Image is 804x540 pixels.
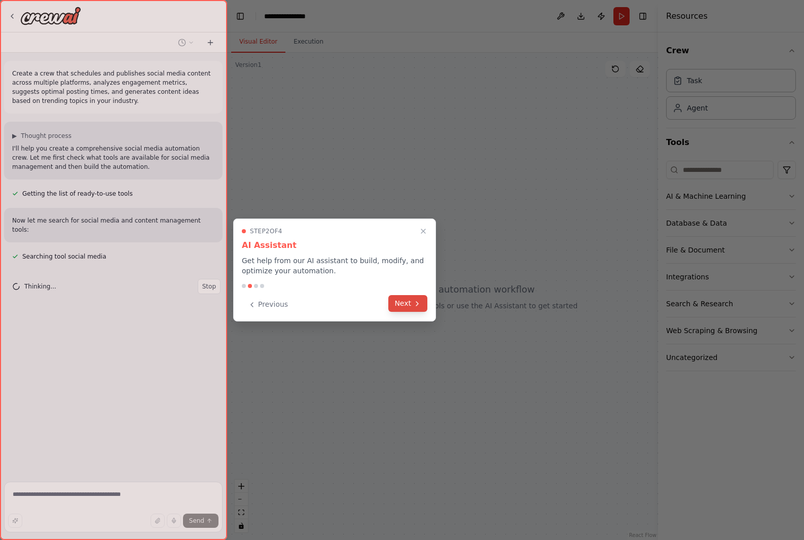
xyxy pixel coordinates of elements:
button: Next [388,295,427,312]
button: Close walkthrough [417,225,429,237]
span: Step 2 of 4 [250,227,282,235]
h3: AI Assistant [242,239,427,251]
button: Previous [242,296,294,313]
button: Hide left sidebar [233,9,247,23]
p: Get help from our AI assistant to build, modify, and optimize your automation. [242,256,427,276]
